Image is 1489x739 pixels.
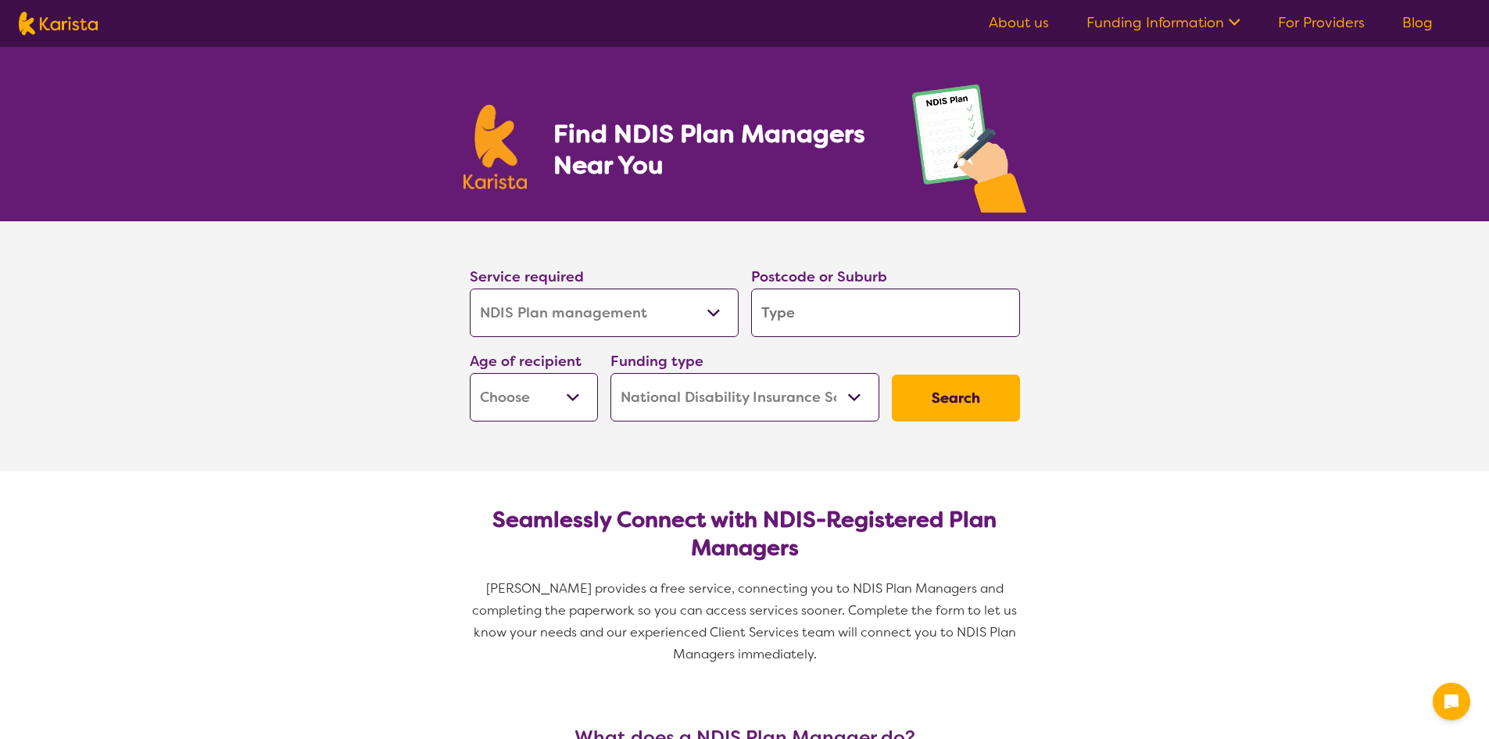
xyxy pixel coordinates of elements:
[482,506,1008,562] h2: Seamlessly Connect with NDIS-Registered Plan Managers
[472,580,1020,662] span: [PERSON_NAME] provides a free service, connecting you to NDIS Plan Managers and completing the pa...
[1086,13,1240,32] a: Funding Information
[1402,13,1433,32] a: Blog
[892,375,1020,422] button: Search
[751,267,887,286] label: Postcode or Suburb
[610,352,703,371] label: Funding type
[751,289,1020,337] input: Type
[1278,13,1365,32] a: For Providers
[553,118,880,181] h1: Find NDIS Plan Managers Near You
[912,84,1026,221] img: plan-management
[470,267,584,286] label: Service required
[464,105,528,189] img: Karista logo
[19,12,98,35] img: Karista logo
[470,352,582,371] label: Age of recipient
[989,13,1049,32] a: About us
